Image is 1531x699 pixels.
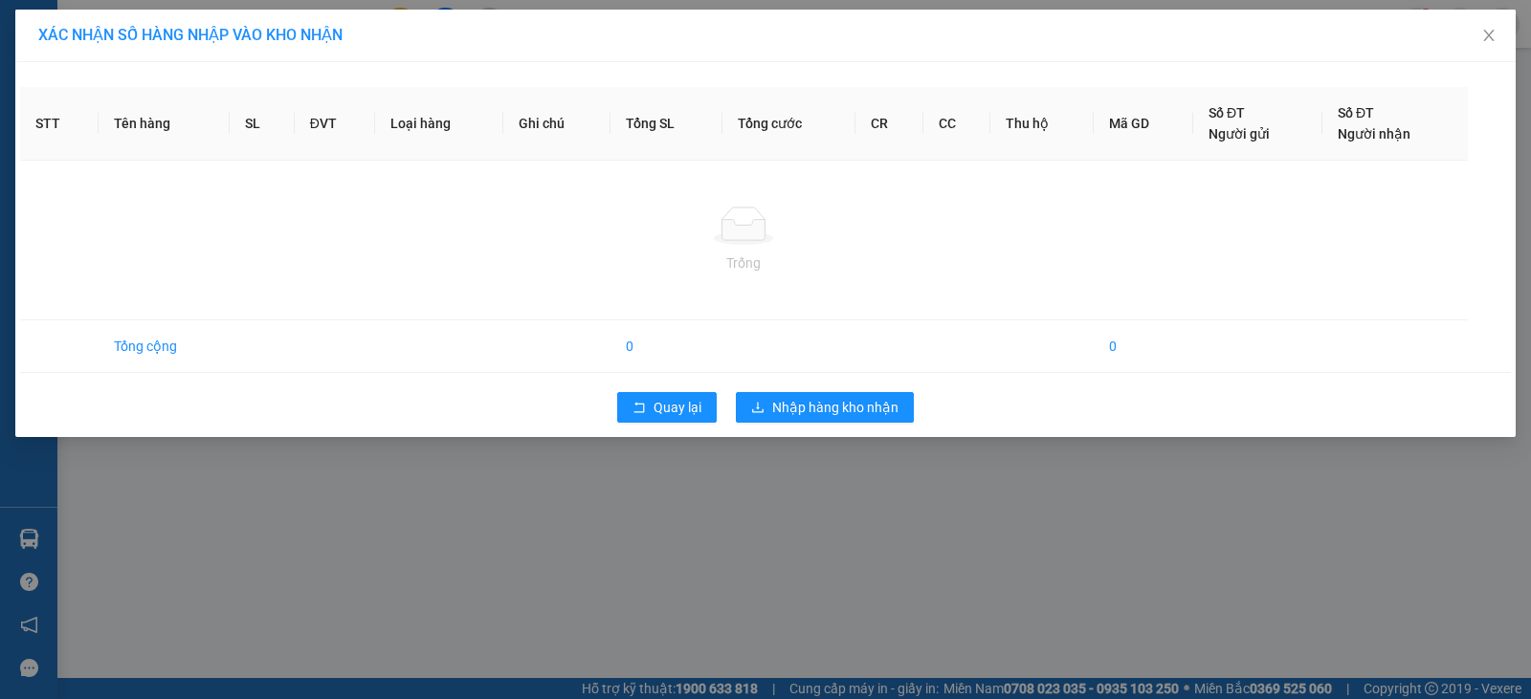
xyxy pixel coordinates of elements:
[230,87,294,161] th: SL
[1462,10,1516,63] button: Close
[375,87,503,161] th: Loại hàng
[722,87,855,161] th: Tổng cước
[751,401,765,416] span: download
[1094,87,1193,161] th: Mã GD
[183,59,377,82] div: Tịnh
[20,87,99,161] th: STT
[1209,126,1270,142] span: Người gửi
[632,401,646,416] span: rollback
[99,87,231,161] th: Tên hàng
[183,16,229,36] span: Nhận:
[183,16,377,59] div: [GEOGRAPHIC_DATA]
[16,105,169,132] div: 0937650042
[183,109,377,132] div: 0
[610,320,722,373] td: 0
[1209,105,1245,120] span: Số ĐT
[183,82,377,109] div: 0931984613
[1094,320,1193,373] td: 0
[16,16,46,36] span: Gửi:
[99,320,231,373] td: Tổng cộng
[295,87,376,161] th: ĐVT
[990,87,1094,161] th: Thu hộ
[1338,105,1374,120] span: Số ĐT
[16,16,169,82] div: [PERSON_NAME] (BXMT)
[38,26,343,44] span: XÁC NHẬN SỐ HÀNG NHẬP VÀO KHO NHẬN
[16,82,169,105] div: TRÍ
[617,392,717,423] button: rollbackQuay lại
[610,87,722,161] th: Tổng SL
[35,252,1453,273] div: Trống
[855,87,922,161] th: CR
[503,87,610,161] th: Ghi chú
[736,392,914,423] button: downloadNhập hàng kho nhận
[772,397,899,418] span: Nhập hàng kho nhận
[654,397,701,418] span: Quay lại
[923,87,990,161] th: CC
[1481,28,1497,43] span: close
[1338,126,1410,142] span: Người nhận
